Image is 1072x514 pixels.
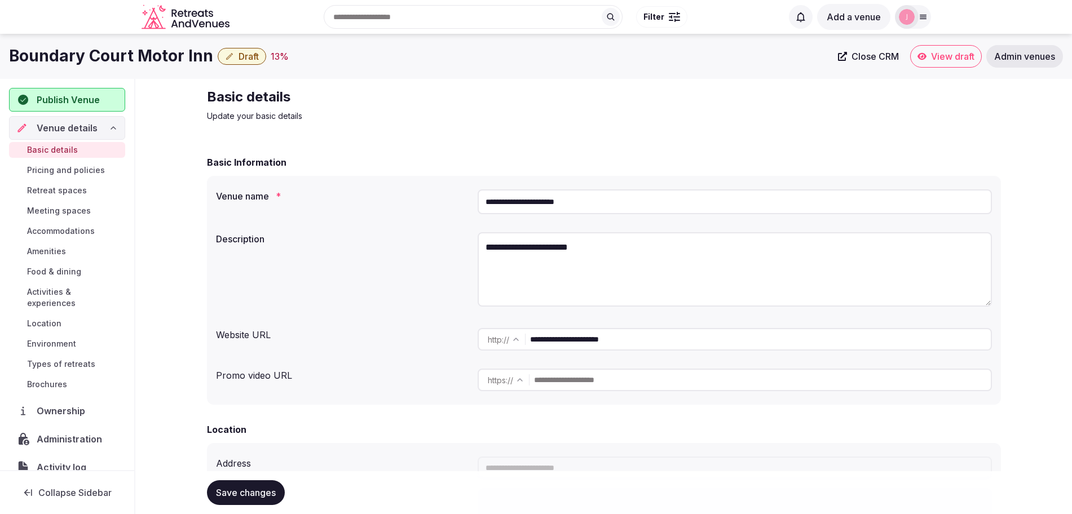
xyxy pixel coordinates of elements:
[9,399,125,423] a: Ownership
[994,51,1055,62] span: Admin venues
[9,264,125,280] a: Food & dining
[207,110,586,122] p: Update your basic details
[271,50,289,63] div: 13 %
[636,6,687,28] button: Filter
[9,142,125,158] a: Basic details
[271,50,289,63] button: 13%
[27,165,105,176] span: Pricing and policies
[9,284,125,311] a: Activities & experiences
[817,4,890,30] button: Add a venue
[37,404,90,418] span: Ownership
[239,51,259,62] span: Draft
[207,88,586,106] h2: Basic details
[9,455,125,479] a: Activity log
[207,423,246,436] h2: Location
[37,432,107,446] span: Administration
[27,318,61,329] span: Location
[9,45,213,67] h1: Boundary Court Motor Inn
[27,338,76,349] span: Environment
[831,45,906,68] a: Close CRM
[37,460,91,474] span: Activity log
[817,11,890,23] a: Add a venue
[27,205,91,216] span: Meeting spaces
[216,452,469,470] div: Address
[9,336,125,352] a: Environment
[643,11,664,23] span: Filter
[218,48,266,65] button: Draft
[216,234,469,243] label: Description
[142,5,232,30] svg: Retreats and Venues company logo
[216,192,469,201] label: Venue name
[931,51,974,62] span: View draft
[9,183,125,198] a: Retreat spaces
[37,121,98,135] span: Venue details
[27,379,67,390] span: Brochures
[216,487,276,498] span: Save changes
[9,223,125,239] a: Accommodations
[207,156,286,169] h2: Basic Information
[27,286,121,309] span: Activities & experiences
[910,45,982,68] a: View draft
[27,144,78,156] span: Basic details
[9,203,125,219] a: Meeting spaces
[207,480,285,505] button: Save changes
[9,427,125,451] a: Administration
[38,487,112,498] span: Collapse Sidebar
[9,356,125,372] a: Types of retreats
[899,9,915,25] img: jen-7867
[9,162,125,178] a: Pricing and policies
[986,45,1063,68] a: Admin venues
[216,364,469,382] div: Promo video URL
[27,266,81,277] span: Food & dining
[27,185,87,196] span: Retreat spaces
[852,51,899,62] span: Close CRM
[27,358,95,370] span: Types of retreats
[9,480,125,505] button: Collapse Sidebar
[142,5,232,30] a: Visit the homepage
[27,246,66,257] span: Amenities
[216,324,469,342] div: Website URL
[37,93,100,107] span: Publish Venue
[9,88,125,112] button: Publish Venue
[27,225,95,237] span: Accommodations
[9,316,125,331] a: Location
[9,376,125,392] a: Brochures
[9,243,125,259] a: Amenities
